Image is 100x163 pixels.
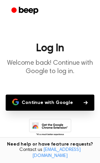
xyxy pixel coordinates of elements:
a: Beep [7,4,44,17]
h1: Log In [5,43,95,54]
a: [EMAIL_ADDRESS][DOMAIN_NAME] [32,148,81,158]
p: Welcome back! Continue with Google to log in. [5,59,95,76]
span: Contact us [4,147,96,159]
button: Continue with Google [6,95,94,111]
